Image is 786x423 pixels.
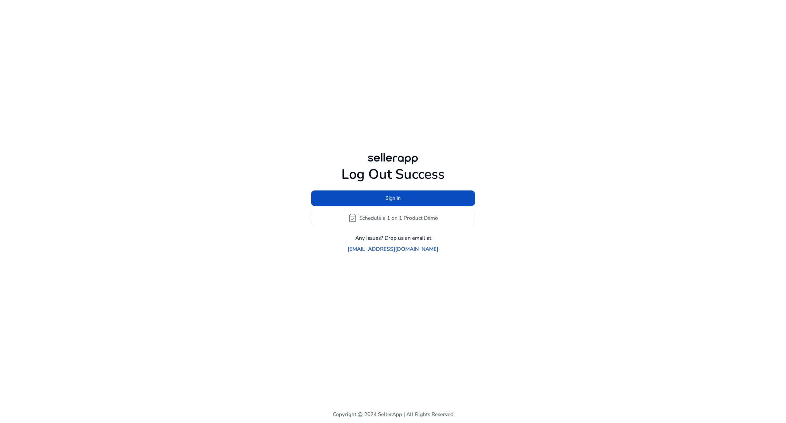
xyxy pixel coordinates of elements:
[311,166,475,183] h1: Log Out Success
[386,195,401,202] span: Sign In
[355,234,431,242] p: Any issues? Drop us an email at
[348,214,357,223] span: event_available
[311,210,475,226] button: event_availableSchedule a 1 on 1 Product Demo
[311,190,475,206] button: Sign In
[348,245,438,253] a: [EMAIL_ADDRESS][DOMAIN_NAME]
